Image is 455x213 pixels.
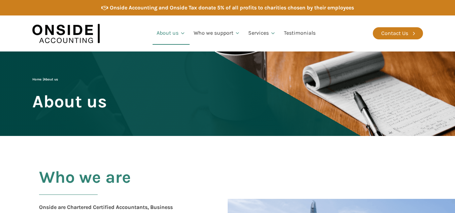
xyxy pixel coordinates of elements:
[39,168,131,203] h2: Who we are
[373,27,423,39] a: Contact Us
[381,29,408,38] div: Contact Us
[190,22,245,45] a: Who we support
[32,77,41,81] a: Home
[32,77,58,81] span: |
[32,92,107,111] span: About us
[44,77,58,81] span: About us
[153,22,190,45] a: About us
[110,3,354,12] div: Onside Accounting and Onside Tax donate 5% of all profits to charities chosen by their employees
[244,22,280,45] a: Services
[32,21,100,46] img: Onside Accounting
[280,22,320,45] a: Testimonials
